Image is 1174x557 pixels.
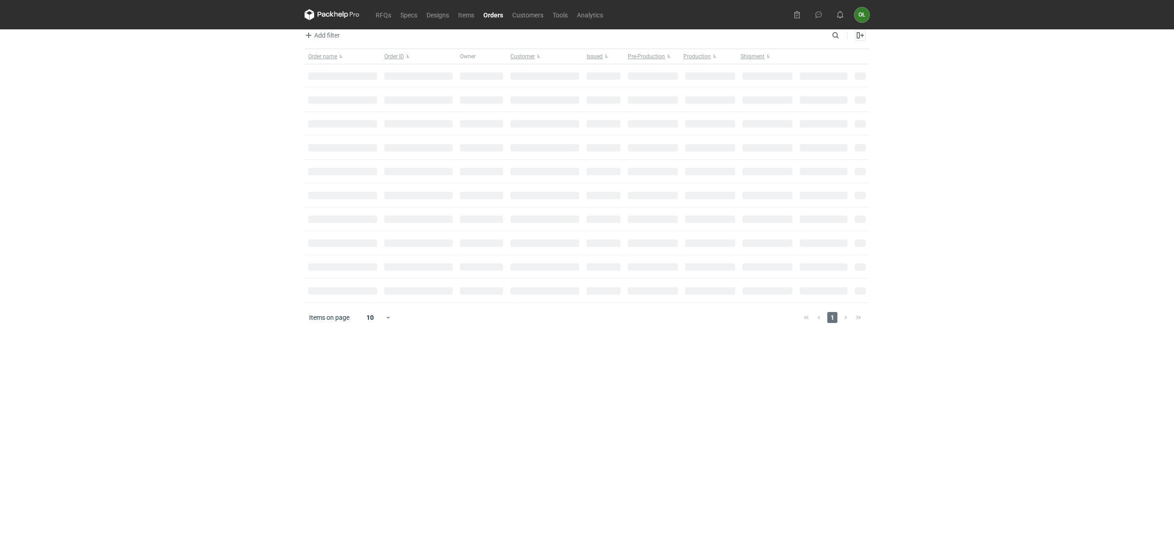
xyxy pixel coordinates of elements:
[305,49,381,64] button: Order name
[507,49,583,64] button: Customer
[508,9,548,20] a: Customers
[454,9,479,20] a: Items
[303,30,340,41] button: Add filter
[741,53,764,60] span: Shipment
[355,311,385,324] div: 10
[309,313,349,322] span: Items on page
[396,9,422,20] a: Specs
[548,9,572,20] a: Tools
[308,53,337,60] span: Order name
[854,7,869,22] div: Olga Łopatowicz
[510,53,535,60] span: Customer
[830,30,859,41] input: Search
[854,7,869,22] button: OŁ
[624,49,681,64] button: Pre-Production
[681,49,739,64] button: Production
[683,53,711,60] span: Production
[384,53,404,60] span: Order ID
[460,53,476,60] span: Owner
[583,49,624,64] button: Issued
[371,9,396,20] a: RFQs
[381,49,457,64] button: Order ID
[479,9,508,20] a: Orders
[587,53,603,60] span: Issued
[739,49,796,64] button: Shipment
[422,9,454,20] a: Designs
[827,312,837,323] span: 1
[305,9,360,20] svg: Packhelp Pro
[572,9,608,20] a: Analytics
[628,53,665,60] span: Pre-Production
